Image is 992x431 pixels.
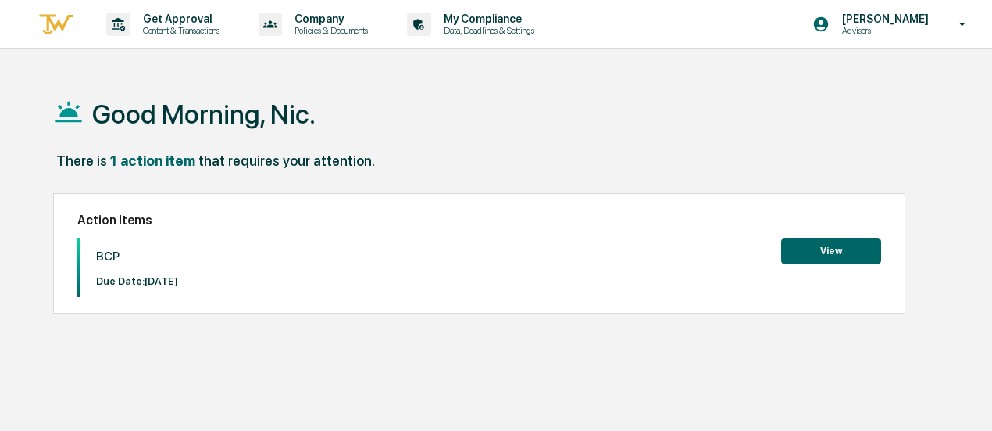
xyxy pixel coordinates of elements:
[77,213,881,228] h2: Action Items
[96,250,178,264] p: BCP
[198,153,375,169] div: that requires your attention.
[56,153,107,169] div: There is
[781,242,881,257] a: View
[282,25,376,36] p: Policies & Documents
[830,25,937,36] p: Advisors
[96,275,178,287] p: Due Date: [DATE]
[431,25,542,36] p: Data, Deadlines & Settings
[781,238,881,264] button: View
[431,13,542,25] p: My Compliance
[37,12,75,38] img: logo
[282,13,376,25] p: Company
[130,13,227,25] p: Get Approval
[110,153,195,169] div: 1 action item
[830,13,937,25] p: [PERSON_NAME]
[130,25,227,36] p: Content & Transactions
[92,99,316,130] h1: Good Morning, Nic.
